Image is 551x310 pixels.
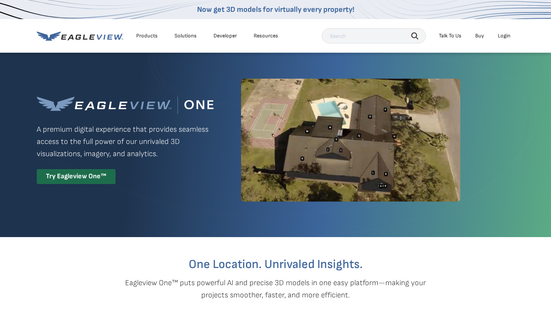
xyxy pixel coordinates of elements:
[174,32,197,39] div: Solutions
[439,32,461,39] div: Talk To Us
[322,28,426,44] input: Search
[475,32,484,39] a: Buy
[214,32,237,39] a: Developer
[136,32,158,39] div: Products
[112,277,439,301] p: Eagleview One™ puts powerful AI and precise 3D models in one easy platform—making your projects s...
[197,5,354,14] a: Now get 3D models for virtually every property!
[37,96,214,114] img: Eagleview One™
[37,169,116,184] div: Try Eagleview One™
[42,258,509,271] h2: One Location. Unrivaled Insights.
[498,32,510,39] div: Login
[37,123,214,160] p: A premium digital experience that provides seamless access to the full power of our unrivaled 3D ...
[254,32,278,39] div: Resources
